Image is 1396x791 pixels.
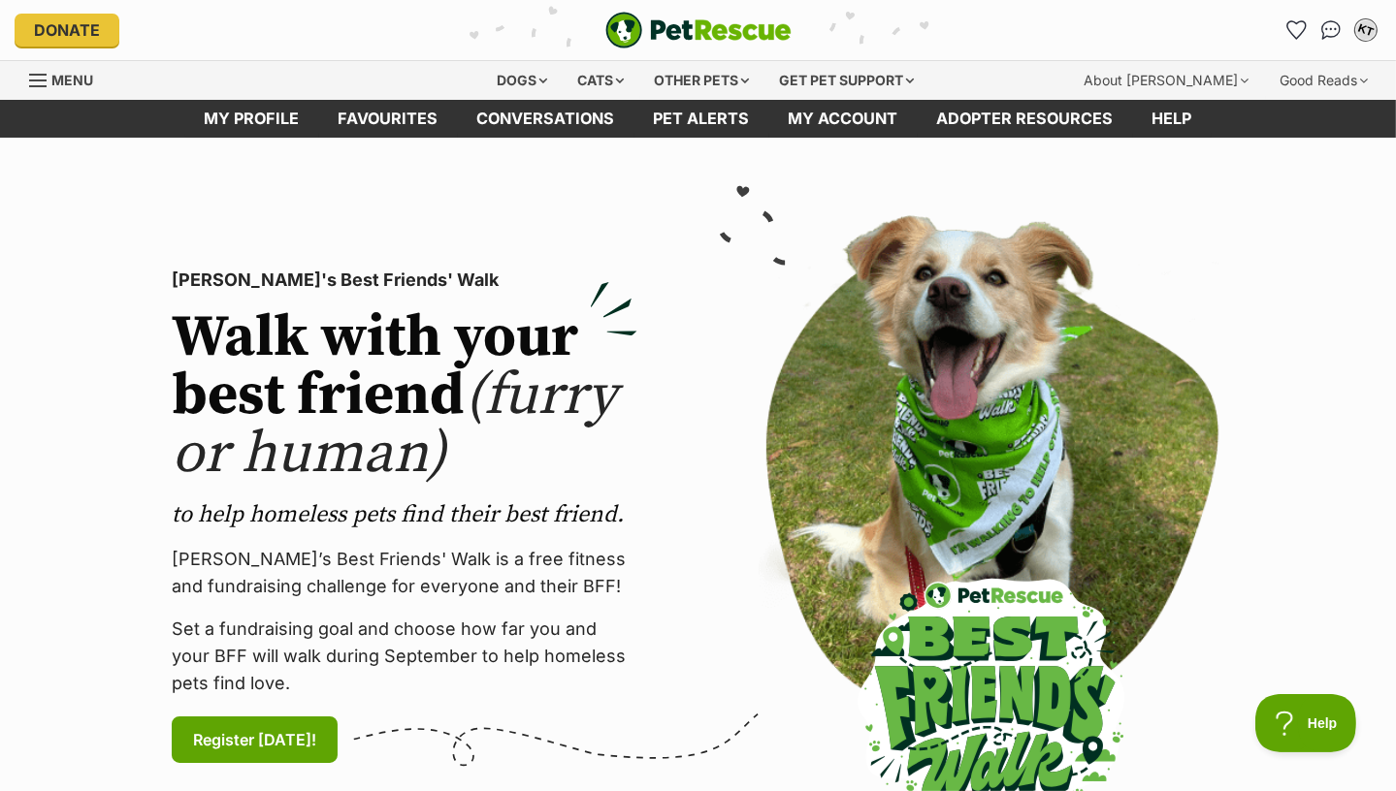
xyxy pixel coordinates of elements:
[172,616,637,697] p: Set a fundraising goal and choose how far you and your BFF will walk during September to help hom...
[458,100,634,138] a: conversations
[172,546,637,600] p: [PERSON_NAME]’s Best Friends' Walk is a free fitness and fundraising challenge for everyone and t...
[29,61,107,96] a: Menu
[193,728,316,751] span: Register [DATE]!
[172,499,637,530] p: to help homeless pets find their best friend.
[605,12,792,48] a: PetRescue
[172,360,617,490] span: (furry or human)
[1281,15,1312,46] a: Favourites
[769,100,918,138] a: My account
[765,61,927,100] div: Get pet support
[51,72,93,88] span: Menu
[1315,15,1347,46] a: Conversations
[1347,10,1386,49] button: My account
[185,100,319,138] a: My profile
[1353,17,1379,43] div: KT
[15,14,119,47] a: Donate
[1070,61,1262,100] div: About [PERSON_NAME]
[640,61,763,100] div: Other pets
[918,100,1133,138] a: Adopter resources
[172,267,637,294] p: [PERSON_NAME]'s Best Friends' Walk
[319,100,458,138] a: Favourites
[172,716,338,763] a: Register [DATE]!
[1321,20,1342,40] img: chat-41dd97257d64d25036548639549fe6c8038ab92f7586957e7f3b1b290dea8141.svg
[1133,100,1212,138] a: Help
[1255,694,1357,752] iframe: Help Scout Beacon - Open
[1266,61,1381,100] div: Good Reads
[564,61,637,100] div: Cats
[1281,15,1381,46] ul: Account quick links
[483,61,561,100] div: Dogs
[605,12,792,48] img: logo-e224e6f780fb5917bec1dbf3a21bbac754714ae5b6737aabdf751b685950b380.svg
[172,309,637,484] h2: Walk with your best friend
[634,100,769,138] a: Pet alerts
